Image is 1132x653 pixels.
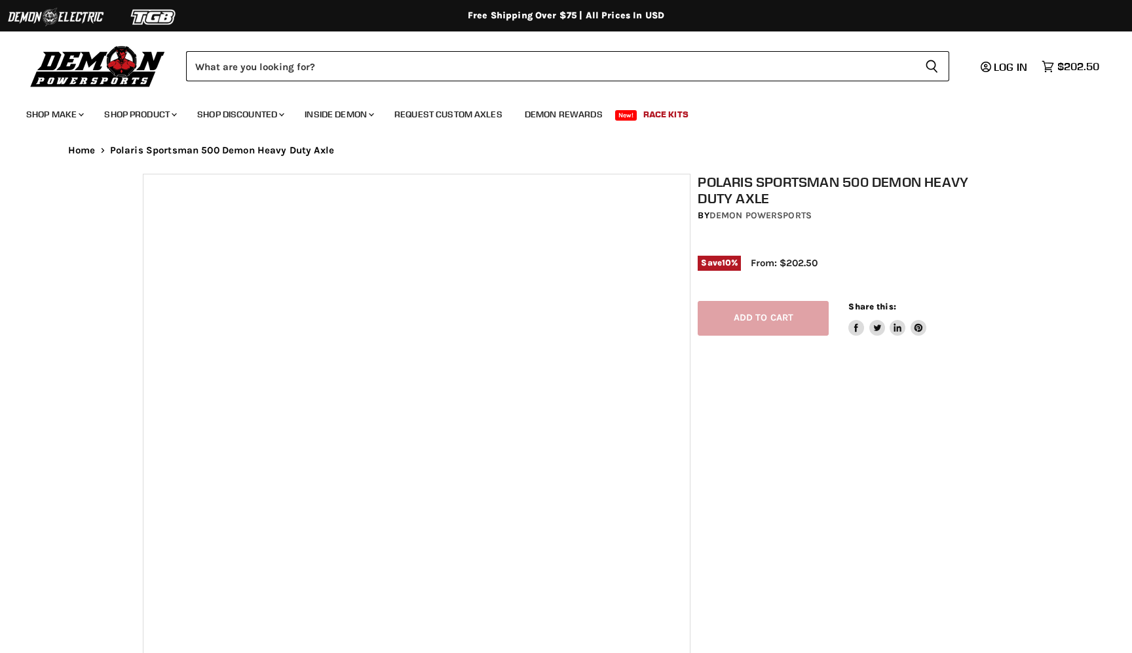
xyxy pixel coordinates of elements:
span: $202.50 [1057,60,1099,73]
a: Demon Powersports [709,210,812,221]
aside: Share this: [848,301,926,336]
div: Free Shipping Over $75 | All Prices In USD [42,10,1090,22]
ul: Main menu [16,96,1096,128]
a: Race Kits [633,101,698,128]
span: Save % [698,256,741,270]
form: Product [186,51,949,81]
nav: Breadcrumbs [42,145,1090,156]
span: New! [615,110,637,121]
span: Polaris Sportsman 500 Demon Heavy Duty Axle [110,145,334,156]
span: Share this: [848,302,896,311]
span: 10 [722,258,731,267]
div: by [698,208,996,223]
img: Demon Electric Logo 2 [7,5,105,30]
a: $202.50 [1035,57,1106,76]
img: TGB Logo 2 [105,5,203,30]
button: Search [915,51,949,81]
input: Search [186,51,915,81]
h1: Polaris Sportsman 500 Demon Heavy Duty Axle [698,174,996,207]
img: Demon Powersports [26,43,170,89]
span: From: $202.50 [751,257,818,269]
a: Log in [975,61,1035,73]
a: Shop Discounted [187,101,292,128]
a: Home [68,145,96,156]
a: Demon Rewards [515,101,613,128]
a: Shop Make [16,101,92,128]
a: Request Custom Axles [385,101,512,128]
span: Log in [994,60,1027,73]
a: Inside Demon [295,101,382,128]
a: Shop Product [94,101,185,128]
